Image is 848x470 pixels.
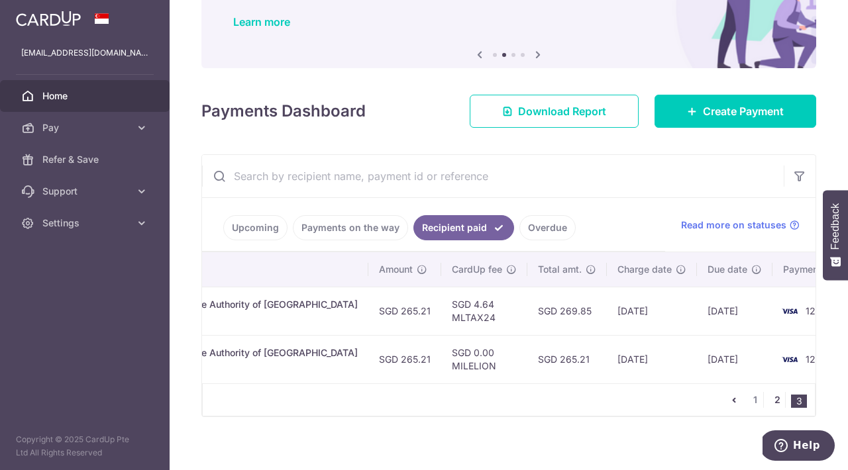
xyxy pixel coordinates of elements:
[42,216,130,230] span: Settings
[607,287,697,335] td: [DATE]
[681,218,786,232] span: Read more on statuses
[293,215,408,240] a: Payments on the way
[223,215,288,240] a: Upcoming
[21,46,148,60] p: [EMAIL_ADDRESS][DOMAIN_NAME]
[703,103,784,119] span: Create Payment
[368,335,441,383] td: SGD 265.21
[83,298,358,311] div: Income Tax. Inland Revenue Authority of [GEOGRAPHIC_DATA]
[83,346,358,359] div: Income Tax. Inland Revenue Authority of [GEOGRAPHIC_DATA]
[83,359,358,373] p: S9678152J
[708,263,747,276] span: Due date
[776,303,803,319] img: Bank Card
[726,384,815,416] nav: pager
[470,95,639,128] a: Download Report
[73,252,368,287] th: Payment details
[42,153,130,166] span: Refer & Save
[42,89,130,103] span: Home
[379,263,413,276] span: Amount
[829,203,841,250] span: Feedback
[769,392,785,408] a: 2
[806,353,827,365] span: 1262
[655,95,816,128] a: Create Payment
[233,15,290,28] a: Learn more
[538,263,582,276] span: Total amt.
[823,190,848,280] button: Feedback - Show survey
[747,392,763,408] a: 1
[527,287,607,335] td: SGD 269.85
[201,99,366,123] h4: Payments Dashboard
[697,287,772,335] td: [DATE]
[791,395,807,408] li: 3
[681,218,800,232] a: Read more on statuses
[83,311,358,324] p: S9678152J
[776,352,803,367] img: Bank Card
[763,430,835,463] iframe: Opens a widget where you can find more information
[42,121,130,134] span: Pay
[202,155,784,197] input: Search by recipient name, payment id or reference
[441,287,527,335] td: SGD 4.64 MLTAX24
[368,287,441,335] td: SGD 265.21
[413,215,514,240] a: Recipient paid
[16,11,81,26] img: CardUp
[519,215,576,240] a: Overdue
[452,263,502,276] span: CardUp fee
[806,305,827,316] span: 1262
[607,335,697,383] td: [DATE]
[518,103,606,119] span: Download Report
[697,335,772,383] td: [DATE]
[441,335,527,383] td: SGD 0.00 MILELION
[617,263,672,276] span: Charge date
[42,185,130,198] span: Support
[527,335,607,383] td: SGD 265.21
